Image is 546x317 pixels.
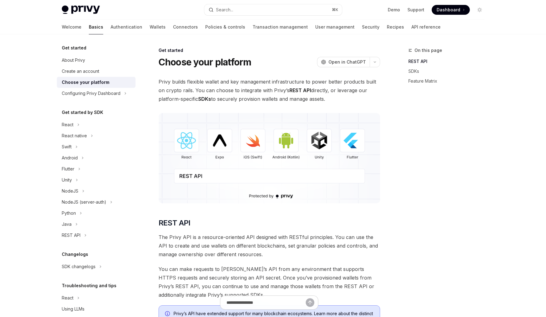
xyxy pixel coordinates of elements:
div: About Privy [62,57,85,64]
div: Search... [216,6,233,14]
div: React [62,121,73,128]
span: The Privy API is a resource-oriented API designed with RESTful principles. You can use the API to... [159,233,380,259]
a: Authentication [111,20,142,34]
a: Recipes [387,20,404,34]
div: Configuring Privy Dashboard [62,90,120,97]
a: Transaction management [253,20,308,34]
div: Flutter [62,165,74,173]
a: About Privy [57,55,136,66]
span: Open in ChatGPT [328,59,366,65]
a: Connectors [173,20,198,34]
a: Create an account [57,66,136,77]
h5: Get started by SDK [62,109,103,116]
strong: REST API [289,87,311,93]
button: Search...⌘K [204,4,342,15]
span: Dashboard [437,7,460,13]
a: Policies & controls [205,20,245,34]
a: Feature Matrix [408,76,489,86]
h5: Troubleshooting and tips [62,282,116,289]
div: Create an account [62,68,99,75]
a: REST API [408,57,489,66]
a: Wallets [150,20,166,34]
a: Basics [89,20,103,34]
span: Privy builds flexible wallet and key management infrastructure to power better products built on ... [159,77,380,103]
div: React [62,294,73,302]
a: Support [407,7,424,13]
div: Get started [159,47,380,53]
span: ⌘ K [332,7,338,12]
div: Swift [62,143,72,151]
a: SDKs [408,66,489,76]
div: Unity [62,176,72,184]
button: Open in ChatGPT [317,57,370,67]
div: Java [62,221,72,228]
a: Security [362,20,379,34]
div: Choose your platform [62,79,109,86]
span: On this page [414,47,442,54]
a: Choose your platform [57,77,136,88]
a: Dashboard [432,5,470,15]
img: light logo [62,6,100,14]
div: SDK changelogs [62,263,96,270]
img: images/Platform2.png [159,113,380,203]
a: Using LLMs [57,303,136,315]
div: REST API [62,232,81,239]
div: React native [62,132,87,139]
div: Using LLMs [62,305,84,313]
a: Welcome [62,20,81,34]
div: Android [62,154,78,162]
div: NodeJS (server-auth) [62,198,106,206]
div: NodeJS [62,187,78,195]
button: Send message [306,298,314,307]
strong: SDKs [198,96,211,102]
span: REST API [159,218,191,228]
h1: Choose your platform [159,57,251,68]
a: API reference [411,20,441,34]
div: Python [62,209,76,217]
a: Demo [388,7,400,13]
h5: Get started [62,44,86,52]
span: You can make requests to [PERSON_NAME]’s API from any environment that supports HTTPS requests an... [159,265,380,299]
a: User management [315,20,355,34]
h5: Changelogs [62,251,88,258]
button: Toggle dark mode [475,5,485,15]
